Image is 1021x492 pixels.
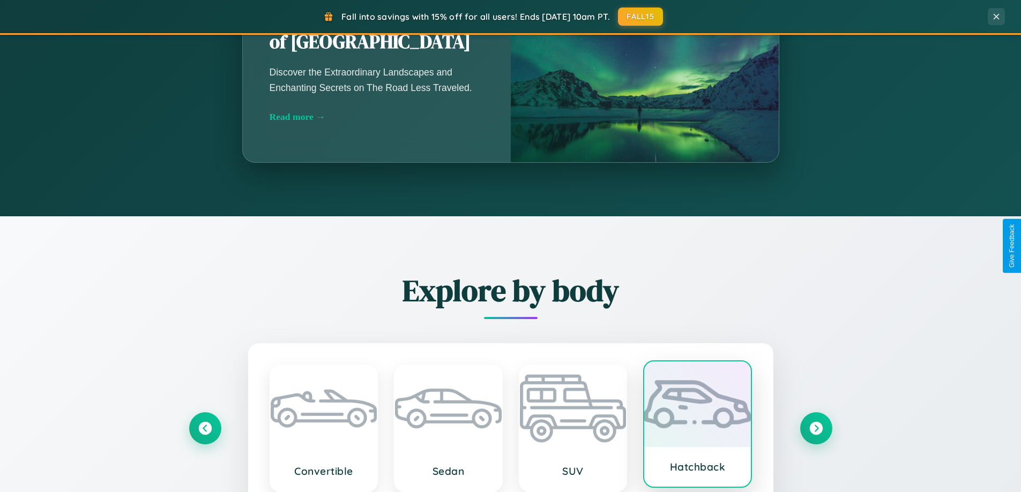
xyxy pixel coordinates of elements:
[341,11,610,22] span: Fall into savings with 15% off for all users! Ends [DATE] 10am PT.
[189,270,832,311] h2: Explore by body
[406,465,491,478] h3: Sedan
[1008,224,1016,268] div: Give Feedback
[270,5,484,55] h2: Unearthing the Mystique of [GEOGRAPHIC_DATA]
[618,7,663,26] button: FALL15
[531,465,616,478] h3: SUV
[655,460,740,473] h3: Hatchback
[270,65,484,95] p: Discover the Extraordinary Landscapes and Enchanting Secrets on The Road Less Traveled.
[281,465,367,478] h3: Convertible
[270,111,484,123] div: Read more →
